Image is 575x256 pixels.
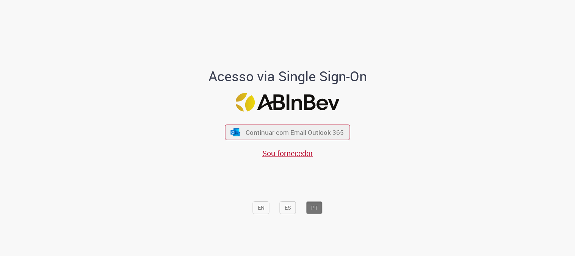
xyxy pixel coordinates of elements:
img: ícone Azure/Microsoft 360 [230,128,240,136]
button: EN [253,201,269,214]
span: Continuar com Email Outlook 365 [246,128,344,137]
img: Logo ABInBev [236,93,340,111]
button: ES [280,201,296,214]
button: PT [306,201,323,214]
button: ícone Azure/Microsoft 360 Continuar com Email Outlook 365 [225,125,350,140]
a: Sou fornecedor [262,148,313,158]
h1: Acesso via Single Sign-On [182,69,393,84]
